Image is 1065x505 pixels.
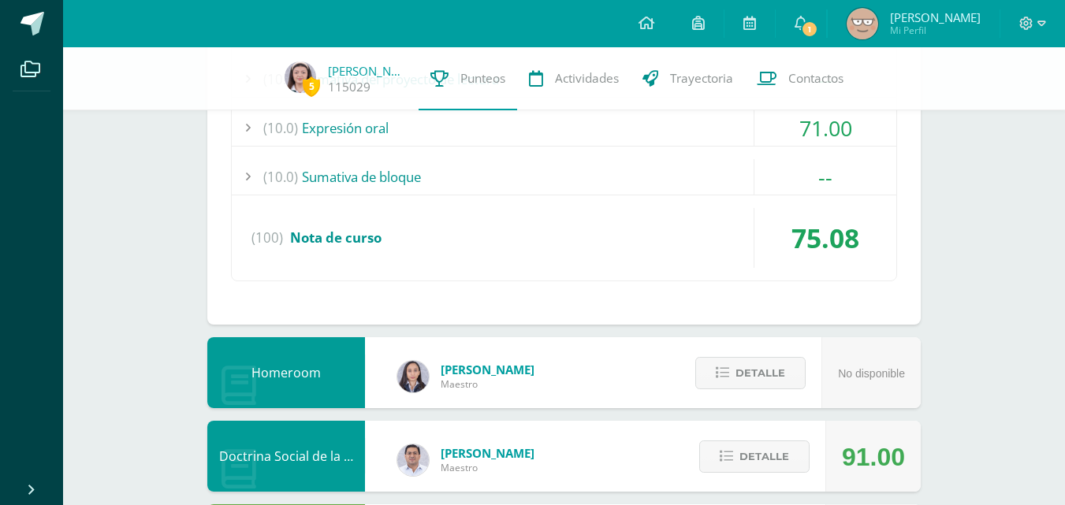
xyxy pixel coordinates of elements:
[890,24,981,37] span: Mi Perfil
[251,208,283,268] span: (100)
[263,110,298,146] span: (10.0)
[460,70,505,87] span: Punteos
[517,47,631,110] a: Actividades
[788,70,843,87] span: Contactos
[838,367,905,380] span: No disponible
[441,362,534,377] span: [PERSON_NAME]
[303,76,320,96] span: 5
[232,110,896,146] div: Expresión oral
[890,9,981,25] span: [PERSON_NAME]
[328,63,407,79] a: [PERSON_NAME]
[285,61,316,93] img: 4725ac30a4b5e3f6cb13a1b1878e08d8.png
[754,159,896,195] div: --
[670,70,733,87] span: Trayectoria
[290,228,382,247] span: Nota de curso
[801,20,818,38] span: 1
[232,159,896,195] div: Sumativa de bloque
[328,79,371,95] a: 115029
[419,47,517,110] a: Punteos
[441,445,534,461] span: [PERSON_NAME]
[441,461,534,474] span: Maestro
[842,421,905,492] div: 91.00
[207,337,365,408] div: Homeroom
[735,358,785,388] span: Detalle
[631,47,745,110] a: Trayectoria
[739,442,789,471] span: Detalle
[754,208,896,268] div: 75.08
[397,361,429,392] img: 35694fb3d471466e11a043d39e0d13e5.png
[847,8,878,39] img: 8a645319073ae46e45be4e2c41f52a03.png
[754,110,896,146] div: 71.00
[555,70,619,87] span: Actividades
[441,377,534,391] span: Maestro
[397,444,429,476] img: 15aaa72b904403ebb7ec886ca542c491.png
[207,421,365,492] div: Doctrina Social de la Iglesia
[745,47,855,110] a: Contactos
[695,357,806,389] button: Detalle
[263,159,298,195] span: (10.0)
[699,440,810,473] button: Detalle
